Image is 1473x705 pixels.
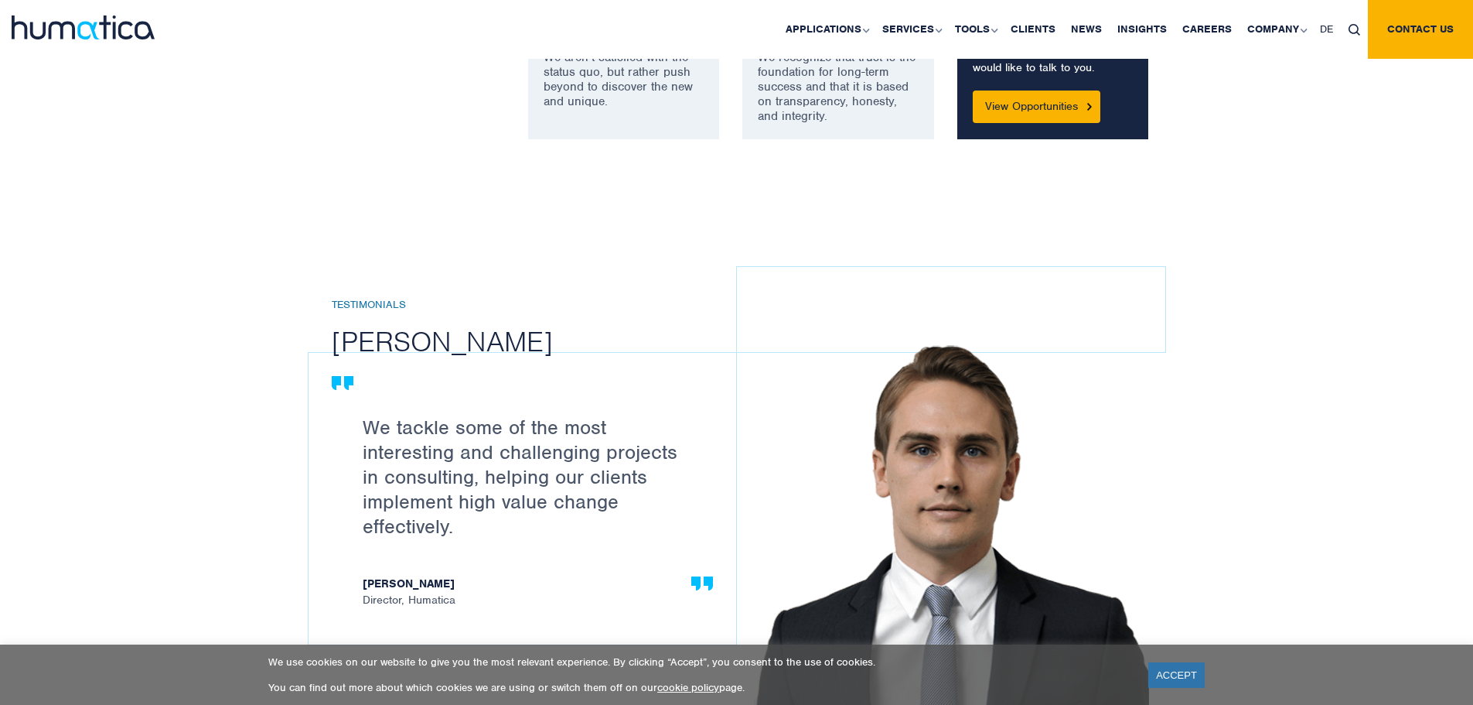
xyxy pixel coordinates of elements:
img: Button [1087,103,1092,110]
h6: Testimonials [332,299,759,312]
a: ACCEPT [1148,662,1205,688]
p: We recognize that trust is the foundation for long-term success and that it is based on transpare... [758,50,919,124]
a: View Opportunities [973,91,1100,123]
p: You can find out more about which cookies we are using or switch them off on our page. [268,681,1129,694]
p: We tackle some of the most interesting and challenging projects in consulting, helping our client... [363,415,697,539]
h2: [PERSON_NAME] [332,323,759,359]
p: We aren’t satisfied with the status quo, but rather push beyond to discover the new and unique. [544,50,704,109]
img: search_icon [1349,24,1360,36]
strong: [PERSON_NAME] [363,577,697,594]
a: cookie policy [657,681,719,694]
p: We use cookies on our website to give you the most relevant experience. By clicking “Accept”, you... [268,655,1129,669]
span: Director, Humatica [363,577,697,606]
img: logo [12,15,155,39]
span: DE [1320,22,1333,36]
